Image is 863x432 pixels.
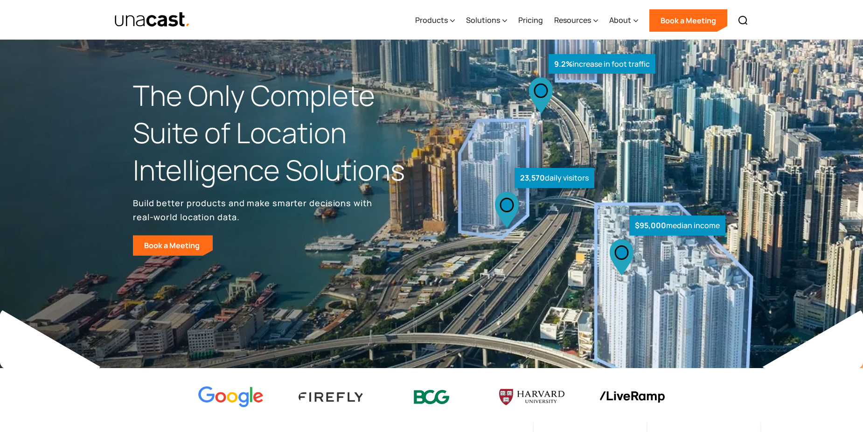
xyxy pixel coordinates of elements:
[518,1,543,40] a: Pricing
[198,386,264,408] img: Google logo Color
[515,168,594,188] div: daily visitors
[649,9,727,32] a: Book a Meeting
[114,12,190,28] a: home
[299,392,364,401] img: Firefly Advertising logo
[415,14,448,26] div: Products
[415,1,455,40] div: Products
[554,59,572,69] strong: 9.2%
[133,77,431,188] h1: The Only Complete Suite of Location Intelligence Solutions
[466,1,507,40] div: Solutions
[466,14,500,26] div: Solutions
[629,216,725,236] div: median income
[114,12,190,28] img: Unacast text logo
[399,384,464,411] img: BCG logo
[635,220,666,230] strong: $95,000
[738,15,749,26] img: Search icon
[554,14,591,26] div: Resources
[549,54,655,74] div: increase in foot traffic
[609,14,631,26] div: About
[133,235,213,256] a: Book a Meeting
[499,386,564,408] img: Harvard U logo
[520,173,545,183] strong: 23,570
[133,196,376,224] p: Build better products and make smarter decisions with real-world location data.
[609,1,638,40] div: About
[599,391,665,403] img: liveramp logo
[554,1,598,40] div: Resources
